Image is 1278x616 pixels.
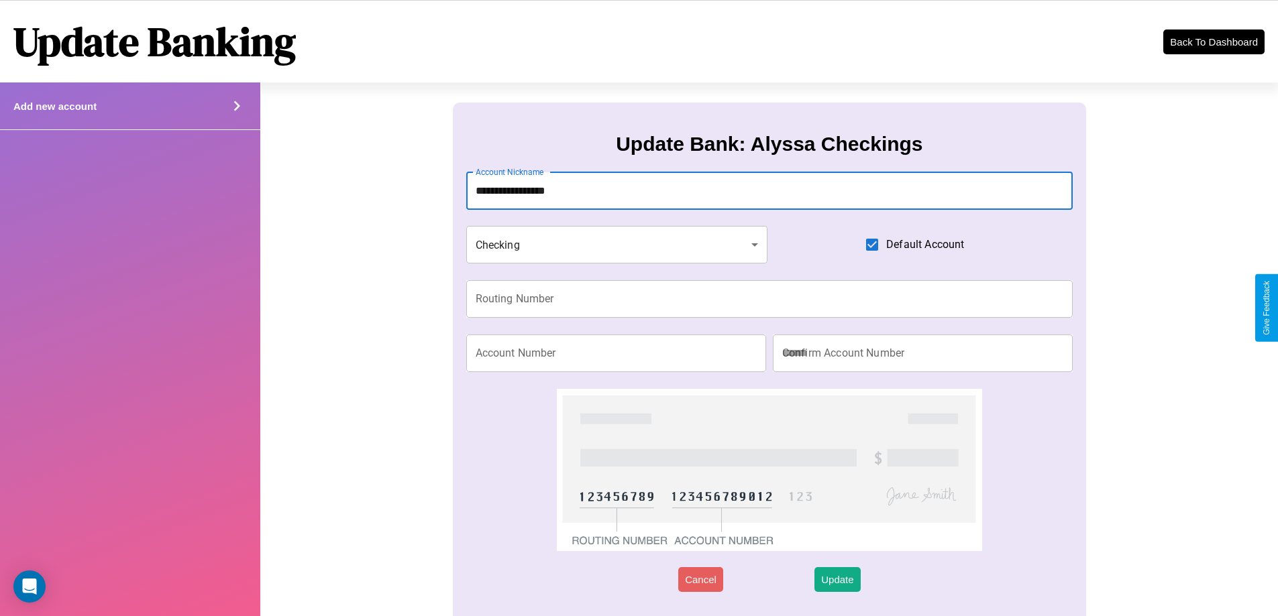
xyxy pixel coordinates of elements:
img: check [557,389,981,551]
label: Account Nickname [476,166,544,178]
div: Checking [466,226,768,263]
button: Back To Dashboard [1163,29,1265,54]
button: Cancel [678,567,723,592]
div: Open Intercom Messenger [13,570,46,603]
h4: Add new account [13,101,97,112]
h3: Update Bank: Alyssa Checkings [616,133,922,156]
div: Give Feedback [1262,281,1271,335]
h1: Update Banking [13,14,296,69]
button: Update [814,567,860,592]
span: Default Account [886,237,964,253]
